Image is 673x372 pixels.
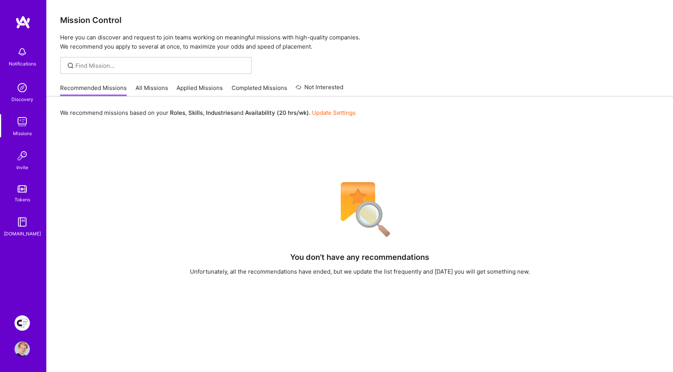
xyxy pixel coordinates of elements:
[60,109,356,117] p: We recommend missions based on your , , and .
[188,109,203,116] b: Skills
[245,109,309,116] b: Availability (20 hrs/wk)
[15,114,30,129] img: teamwork
[136,84,168,96] a: All Missions
[312,109,356,116] a: Update Settings
[15,214,30,230] img: guide book
[206,109,234,116] b: Industries
[75,62,246,70] input: Find Mission...
[4,230,41,238] div: [DOMAIN_NAME]
[15,44,30,60] img: bell
[176,84,223,96] a: Applied Missions
[11,95,33,103] div: Discovery
[18,185,27,193] img: tokens
[170,109,185,116] b: Roles
[15,80,30,95] img: discovery
[15,341,30,357] img: User Avatar
[66,61,75,70] i: icon SearchGrey
[290,253,429,262] h4: You don't have any recommendations
[9,60,36,68] div: Notifications
[15,15,31,29] img: logo
[296,83,343,96] a: Not Interested
[15,315,30,331] img: Creative Fabrica Project Team
[13,129,32,137] div: Missions
[16,163,28,171] div: Invite
[60,15,659,25] h3: Mission Control
[232,84,287,96] a: Completed Missions
[60,33,659,51] p: Here you can discover and request to join teams working on meaningful missions with high-quality ...
[13,341,32,357] a: User Avatar
[190,268,530,276] div: Unfortunately, all the recommendations have ended, but we update the list frequently and [DATE] y...
[15,148,30,163] img: Invite
[15,196,30,204] div: Tokens
[13,315,32,331] a: Creative Fabrica Project Team
[327,177,392,242] img: No Results
[60,84,127,96] a: Recommended Missions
